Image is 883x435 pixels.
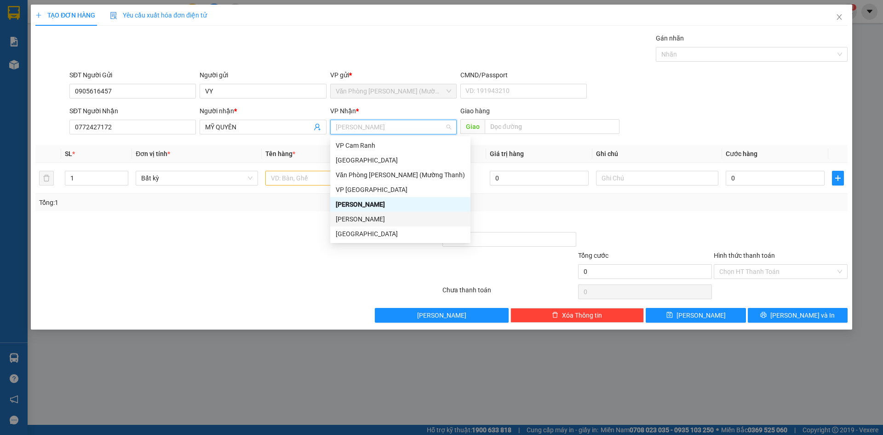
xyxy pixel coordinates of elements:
div: Đà Lạt [330,153,470,168]
span: Xóa Thông tin [562,310,602,320]
div: Lê Hồng Phong [330,197,470,212]
b: [PERSON_NAME] [11,59,52,103]
th: Ghi chú [592,145,722,163]
button: [PERSON_NAME] [375,308,509,323]
span: printer [760,312,767,319]
input: Ghi Chú [596,171,718,186]
li: (c) 2017 [77,44,126,55]
img: logo.jpg [100,12,122,34]
button: delete [39,171,54,186]
div: Người gửi [200,70,326,80]
span: [PERSON_NAME] [677,310,726,320]
span: plus [35,12,42,18]
div: [GEOGRAPHIC_DATA] [336,229,465,239]
span: Tên hàng [265,150,295,157]
img: logo.jpg [11,12,57,58]
div: Phạm Ngũ Lão [330,212,470,226]
input: 0 [490,171,589,186]
button: plus [832,171,844,186]
div: SĐT Người Nhận [69,106,196,116]
button: printer[PERSON_NAME] và In [748,308,848,323]
div: Văn Phòng Trần Phú (Mường Thanh) [330,168,470,182]
span: Giá trị hàng [490,150,524,157]
span: Cước hàng [726,150,757,157]
div: VP [GEOGRAPHIC_DATA] [336,185,465,195]
span: Giao [460,119,485,134]
span: Lê Hồng Phong [336,120,451,134]
span: Văn Phòng Trần Phú (Mường Thanh) [336,84,451,98]
div: Chưa thanh toán [441,285,577,301]
span: Yêu cầu xuất hóa đơn điện tử [110,12,207,19]
div: [PERSON_NAME] [336,214,465,224]
div: VP gửi [330,70,457,80]
div: Tổng: 1 [39,197,341,208]
span: VP Nhận [330,107,356,115]
div: CMND/Passport [460,70,587,80]
span: [PERSON_NAME] [417,310,466,320]
img: icon [110,12,117,19]
div: VP Cam Ranh [330,138,470,153]
div: SĐT Người Gửi [69,70,196,80]
div: [GEOGRAPHIC_DATA] [336,155,465,165]
div: Nha Trang [330,226,470,241]
span: save [666,312,673,319]
span: plus [832,174,843,182]
input: VD: Bàn, Ghế [265,171,388,186]
button: Close [826,5,852,30]
span: SL [65,150,72,157]
button: deleteXóa Thông tin [510,308,644,323]
span: Tổng cước [578,252,608,259]
label: Hình thức thanh toán [714,252,775,259]
span: close [836,13,843,21]
div: [PERSON_NAME] [336,199,465,209]
span: TẠO ĐƠN HÀNG [35,12,95,19]
label: Gán nhãn [656,35,684,42]
span: user-add [314,123,321,131]
span: [PERSON_NAME] và In [770,310,835,320]
div: VP Cam Ranh [336,140,465,151]
div: VP Ninh Hòa [330,182,470,197]
div: Văn Phòng [PERSON_NAME] (Mường Thanh) [336,170,465,180]
b: [DOMAIN_NAME] [77,35,126,42]
span: delete [552,312,558,319]
span: Bất kỳ [141,171,252,185]
div: Người nhận [200,106,326,116]
input: Dọc đường [485,119,619,134]
button: save[PERSON_NAME] [646,308,745,323]
span: Đơn vị tính [136,150,170,157]
span: Giao hàng [460,107,490,115]
b: BIÊN NHẬN GỬI HÀNG [59,13,88,73]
